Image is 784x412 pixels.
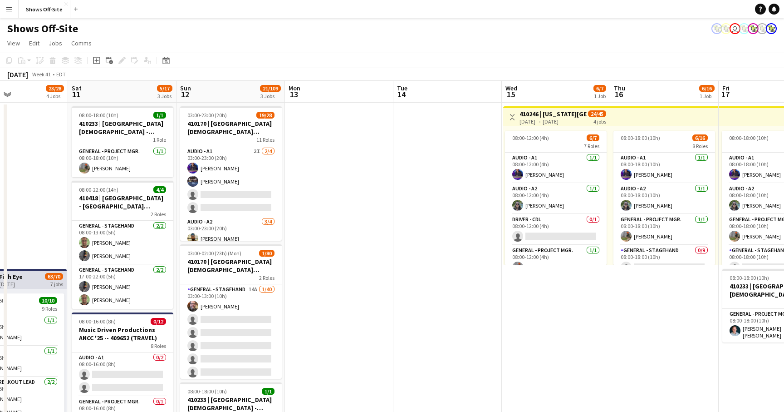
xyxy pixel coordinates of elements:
[30,71,53,78] span: Week 41
[72,326,173,342] h3: Music Driven Productions ANCC '25 -- 409652 (TRAVEL)
[593,117,606,125] div: 4 jobs
[46,85,64,92] span: 23/28
[262,388,274,395] span: 1/1
[45,273,63,280] span: 63/70
[7,39,20,47] span: View
[613,184,715,214] app-card-role: Audio - A21/108:00-18:00 (10h)[PERSON_NAME]
[153,112,166,119] span: 1/1
[72,352,173,397] app-card-role: Audio - A10/208:00-16:00 (8h)
[19,0,70,18] button: Shows Off-Site
[180,119,282,136] h3: 410170 | [GEOGRAPHIC_DATA][DEMOGRAPHIC_DATA] ACCESS 2025
[72,146,173,177] app-card-role: General - Project Mgr.1/108:00-18:00 (10h)[PERSON_NAME]
[4,37,24,49] a: View
[187,112,227,119] span: 03:00-23:00 (20h)
[584,143,599,149] span: 7 Roles
[72,265,173,309] app-card-role: General - Stagehand2/217:00-22:00 (5h)[PERSON_NAME][PERSON_NAME]
[614,84,625,92] span: Thu
[505,184,607,214] app-card-role: Audio - A21/108:00-12:00 (4h)[PERSON_NAME]
[180,258,282,274] h3: 410170 | [GEOGRAPHIC_DATA][DEMOGRAPHIC_DATA] ACCESS 2025
[748,23,759,34] app-user-avatar: Labor Coordinator
[72,84,82,92] span: Sat
[739,23,750,34] app-user-avatar: Labor Coordinator
[692,143,708,149] span: 8 Roles
[519,110,587,118] h3: 410246 | [US_STATE][GEOGRAPHIC_DATA]- Fall Concert
[730,23,740,34] app-user-avatar: Toryn Tamborello
[505,214,607,245] app-card-role: Driver - CDL0/108:00-12:00 (4h)
[187,250,241,257] span: 03:00-02:00 (23h) (Mon)
[50,280,63,288] div: 7 jobs
[587,134,599,141] span: 6/7
[79,318,116,325] span: 08:00-16:00 (8h)
[519,118,587,125] div: [DATE] → [DATE]
[730,274,769,281] span: 08:00-18:00 (10h)
[68,37,95,49] a: Comms
[7,70,28,79] div: [DATE]
[180,146,282,217] app-card-role: Audio - A12I2/403:00-23:00 (20h)[PERSON_NAME][PERSON_NAME]
[722,84,730,92] span: Fri
[72,119,173,136] h3: 410233 | [GEOGRAPHIC_DATA][DEMOGRAPHIC_DATA] - Frequency Camp FFA 2025
[151,211,166,218] span: 2 Roles
[721,89,730,99] span: 17
[180,106,282,241] app-job-card: 03:00-23:00 (20h)19/28410170 | [GEOGRAPHIC_DATA][DEMOGRAPHIC_DATA] ACCESS 202511 RolesAudio - A12...
[260,93,280,99] div: 3 Jobs
[397,84,407,92] span: Tue
[187,388,227,395] span: 08:00-18:00 (10h)
[56,71,66,78] div: EDT
[594,93,606,99] div: 1 Job
[613,214,715,245] app-card-role: General - Project Mgr.1/108:00-18:00 (10h)[PERSON_NAME]
[71,39,92,47] span: Comms
[260,85,281,92] span: 21/109
[157,85,172,92] span: 5/17
[79,112,118,119] span: 08:00-18:00 (10h)
[180,244,282,379] app-job-card: 03:00-02:00 (23h) (Mon)1/80410170 | [GEOGRAPHIC_DATA][DEMOGRAPHIC_DATA] ACCESS 20252 RolesGeneral...
[153,136,166,143] span: 1 Role
[180,217,282,287] app-card-role: Audio - A23/403:00-23:00 (20h)[PERSON_NAME]
[45,37,66,49] a: Jobs
[79,186,118,193] span: 08:00-22:00 (14h)
[72,194,173,210] h3: 410418 | [GEOGRAPHIC_DATA] - [GEOGRAPHIC_DATA] Porchfest
[505,131,607,265] app-job-card: 08:00-12:00 (4h)6/77 RolesAudio - A11/108:00-12:00 (4h)[PERSON_NAME]Audio - A21/108:00-12:00 (4h)...
[25,37,43,49] a: Edit
[593,85,606,92] span: 6/7
[39,297,57,304] span: 10/10
[256,136,274,143] span: 11 Roles
[700,93,714,99] div: 1 Job
[613,245,715,382] app-card-role: General - Stagehand0/908:00-18:00 (10h)
[505,245,607,276] app-card-role: General - Project Mgr.1/108:00-12:00 (4h)[PERSON_NAME]
[72,106,173,177] app-job-card: 08:00-18:00 (10h)1/1410233 | [GEOGRAPHIC_DATA][DEMOGRAPHIC_DATA] - Frequency Camp FFA 20251 RoleG...
[7,22,78,35] h1: Shows Off-Site
[42,305,57,312] span: 9 Roles
[70,89,82,99] span: 11
[621,134,660,141] span: 08:00-18:00 (10h)
[72,181,173,309] app-job-card: 08:00-22:00 (14h)4/4410418 | [GEOGRAPHIC_DATA] - [GEOGRAPHIC_DATA] Porchfest2 RolesGeneral - Stag...
[49,39,62,47] span: Jobs
[512,134,549,141] span: 08:00-12:00 (4h)
[612,89,625,99] span: 16
[157,93,172,99] div: 3 Jobs
[259,274,274,281] span: 2 Roles
[256,112,274,119] span: 19/28
[504,89,517,99] span: 15
[289,84,300,92] span: Mon
[29,39,39,47] span: Edit
[757,23,768,34] app-user-avatar: Labor Coordinator
[613,131,715,265] app-job-card: 08:00-18:00 (10h)6/168 RolesAudio - A11/108:00-18:00 (10h)[PERSON_NAME]Audio - A21/108:00-18:00 (...
[151,343,166,349] span: 8 Roles
[179,89,191,99] span: 12
[729,134,769,141] span: 08:00-18:00 (10h)
[259,250,274,257] span: 1/80
[46,93,64,99] div: 4 Jobs
[180,84,191,92] span: Sun
[720,23,731,34] app-user-avatar: Labor Coordinator
[153,186,166,193] span: 4/4
[72,221,173,265] app-card-role: General - Stagehand2/208:00-13:00 (5h)[PERSON_NAME][PERSON_NAME]
[711,23,722,34] app-user-avatar: Labor Coordinator
[505,153,607,184] app-card-role: Audio - A11/108:00-12:00 (4h)[PERSON_NAME]
[588,110,606,117] span: 24/45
